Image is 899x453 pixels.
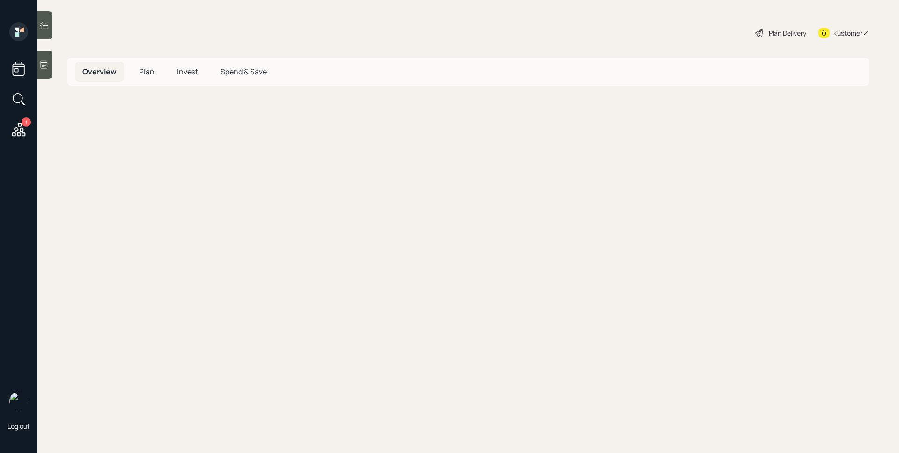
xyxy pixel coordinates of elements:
[221,66,267,77] span: Spend & Save
[139,66,155,77] span: Plan
[82,66,117,77] span: Overview
[7,422,30,431] div: Log out
[9,392,28,410] img: james-distasi-headshot.png
[177,66,198,77] span: Invest
[769,28,806,38] div: Plan Delivery
[22,117,31,127] div: 1
[833,28,862,38] div: Kustomer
